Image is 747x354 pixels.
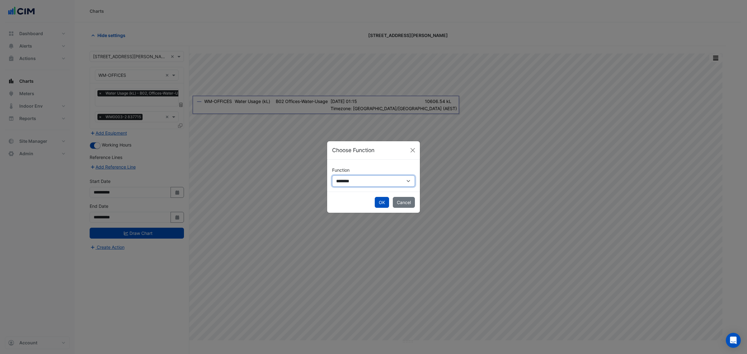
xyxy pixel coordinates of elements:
[375,197,389,208] button: OK
[332,165,350,175] label: Function
[332,146,374,154] h5: Choose Function
[408,146,417,155] button: Close
[726,333,741,348] div: Open Intercom Messenger
[393,197,415,208] button: Cancel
